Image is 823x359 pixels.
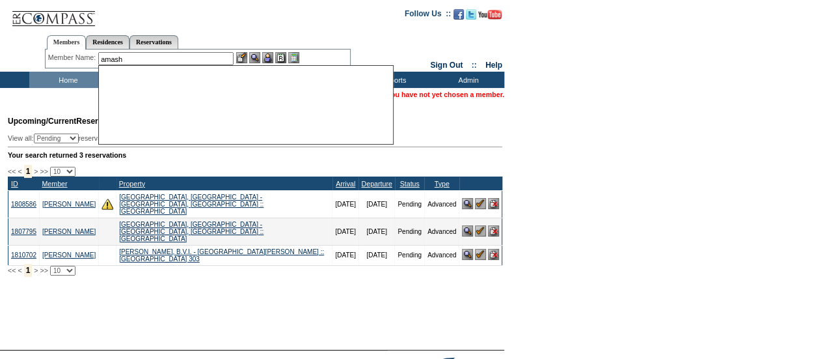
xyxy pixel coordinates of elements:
[29,72,104,88] td: Home
[119,180,145,188] a: Property
[336,180,355,188] a: Arrival
[8,117,76,126] span: Upcoming/Current
[453,9,464,20] img: Become our fan on Facebook
[11,180,18,188] a: ID
[8,117,126,126] span: Reservations
[435,180,450,188] a: Type
[466,9,476,20] img: Follow us on Twitter
[40,266,47,274] span: >>
[262,52,273,63] img: Impersonate
[11,201,36,208] a: 1808586
[462,225,473,237] img: View Reservation
[42,201,96,208] a: [PERSON_NAME]
[395,190,425,218] td: Pending
[236,52,247,63] img: b_edit.gif
[119,248,324,263] a: [PERSON_NAME], B.V.I. - [GEOGRAPHIC_DATA][PERSON_NAME] :: [GEOGRAPHIC_DATA] 303
[399,180,419,188] a: Status
[8,167,16,175] span: <<
[462,198,473,209] img: View Reservation
[466,13,476,21] a: Follow us on Twitter
[358,218,394,245] td: [DATE]
[358,190,394,218] td: [DATE]
[18,167,21,175] span: <
[101,198,113,210] img: There are insufficient days and/or tokens to cover this reservation
[424,245,459,265] td: Advanced
[24,264,33,277] span: 1
[424,218,459,245] td: Advanced
[429,72,504,88] td: Admin
[119,221,263,242] a: [GEOGRAPHIC_DATA], [GEOGRAPHIC_DATA] - [GEOGRAPHIC_DATA], [GEOGRAPHIC_DATA] :: [GEOGRAPHIC_DATA]
[475,249,486,260] img: Confirm Reservation
[129,35,178,49] a: Reservations
[478,10,502,20] img: Subscribe to our YouTube Channel
[8,134,331,143] div: View all: reservations owned by:
[405,8,451,23] td: Follow Us ::
[11,228,36,235] a: 1807795
[86,35,129,49] a: Residences
[332,245,358,265] td: [DATE]
[24,165,33,178] span: 1
[48,52,98,63] div: Member Name:
[361,180,392,188] a: Departure
[11,251,36,259] a: 1810702
[358,245,394,265] td: [DATE]
[42,251,96,259] a: [PERSON_NAME]
[395,245,425,265] td: Pending
[475,225,486,237] img: Confirm Reservation
[475,198,486,209] img: Confirm Reservation
[47,35,87,50] a: Members
[275,52,286,63] img: Reservations
[488,249,499,260] img: Cancel Reservation
[40,167,47,175] span: >>
[42,180,67,188] a: Member
[387,91,504,98] span: You have not yet chosen a member.
[430,61,463,70] a: Sign Out
[478,13,502,21] a: Subscribe to our YouTube Channel
[424,190,459,218] td: Advanced
[34,266,38,274] span: >
[18,266,21,274] span: <
[249,52,260,63] img: View
[485,61,502,70] a: Help
[332,218,358,245] td: [DATE]
[472,61,477,70] span: ::
[288,52,299,63] img: b_calculator.gif
[488,225,499,237] img: Cancel Reservation
[8,151,502,159] div: Your search returned 3 reservations
[332,190,358,218] td: [DATE]
[119,194,263,215] a: [GEOGRAPHIC_DATA], [GEOGRAPHIC_DATA] - [GEOGRAPHIC_DATA], [GEOGRAPHIC_DATA] :: [GEOGRAPHIC_DATA]
[488,198,499,209] img: Cancel Reservation
[8,266,16,274] span: <<
[42,228,96,235] a: [PERSON_NAME]
[453,13,464,21] a: Become our fan on Facebook
[462,249,473,260] img: View Reservation
[395,218,425,245] td: Pending
[34,167,38,175] span: >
